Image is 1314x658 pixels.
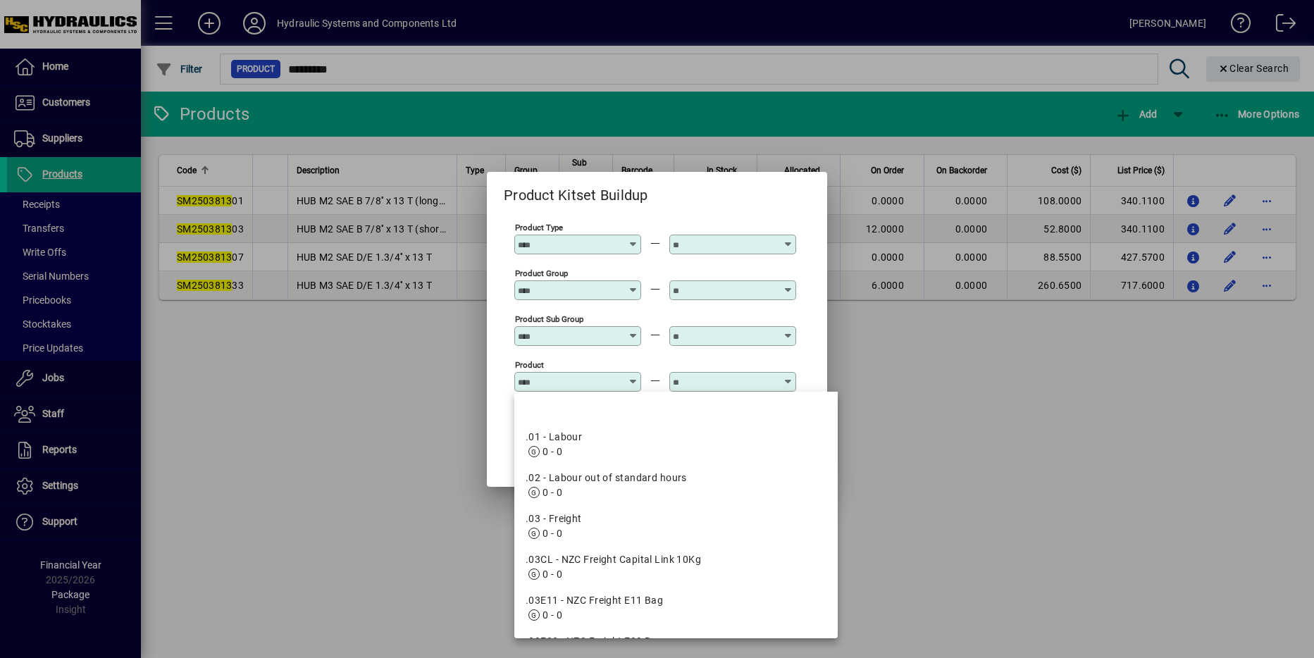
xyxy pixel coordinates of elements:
[514,506,838,547] mat-option: .03 - Freight
[514,465,838,506] mat-option: .02 - Labour out of standard hours
[526,552,826,567] div: .03CL - NZC Freight Capital Link 10Kg
[514,424,838,465] mat-option: .01 - Labour
[543,446,562,457] span: 0 - 0
[515,268,568,278] mat-label: Product Group
[487,172,665,206] h2: Product Kitset Buildup
[526,430,826,445] div: .01 - Labour
[515,314,583,323] mat-label: Product Sub Group
[526,593,826,608] div: .03E11 - NZC Freight E11 Bag
[515,222,563,232] mat-label: Product Type
[543,609,562,621] span: 0 - 0
[526,634,826,649] div: .03E20 - NZC Freight E20 Bag
[543,487,562,498] span: 0 - 0
[526,471,826,485] div: .02 - Labour out of standard hours
[514,547,838,588] mat-option: .03CL - NZC Freight Capital Link 10Kg
[526,511,826,526] div: .03 - Freight
[543,528,562,539] span: 0 - 0
[515,359,544,369] mat-label: Product
[543,569,562,580] span: 0 - 0
[514,588,838,628] mat-option: .03E11 - NZC Freight E11 Bag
